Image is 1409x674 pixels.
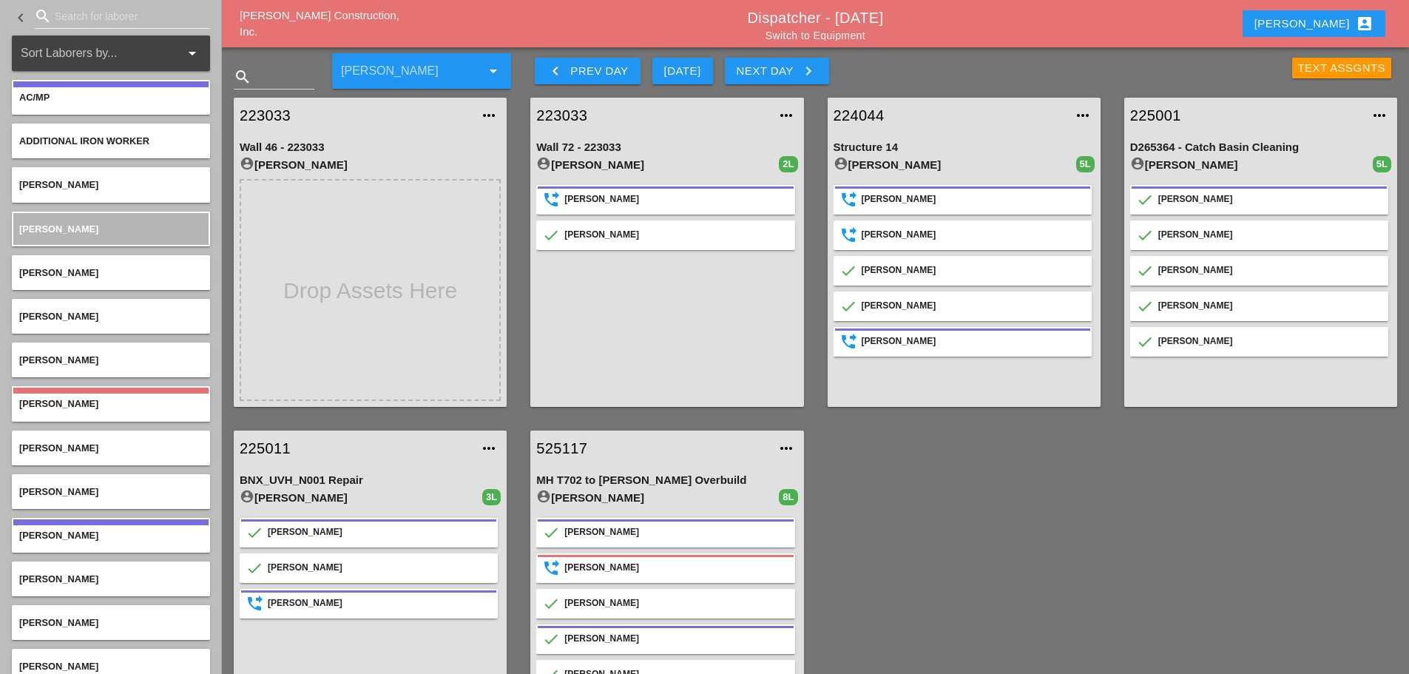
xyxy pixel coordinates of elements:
div: [PERSON_NAME] [1158,334,1381,349]
span: [PERSON_NAME] [19,267,98,278]
span: [PERSON_NAME] [19,530,98,541]
div: [PERSON_NAME] [564,632,787,647]
div: 2L [779,156,797,172]
i: more_horiz [777,439,795,457]
i: SendSuccess [841,228,856,243]
i: account_circle [834,156,848,171]
span: [PERSON_NAME] [19,311,98,322]
button: Prev Day [535,58,640,84]
div: 3L [482,489,501,505]
div: [PERSON_NAME] [1254,15,1373,33]
div: 8L [779,489,797,505]
i: Confirmed [544,632,558,647]
div: [PERSON_NAME] [536,156,779,174]
i: SendSuccess [841,192,856,207]
div: 5L [1373,156,1391,172]
span: [PERSON_NAME] [19,617,98,628]
i: account_circle [536,156,551,171]
div: [PERSON_NAME] [862,334,1084,349]
i: Confirmed [1138,192,1152,207]
div: Wall 72 - 223033 [536,139,797,156]
div: BNX_UVH_N001 Repair [240,472,501,489]
i: keyboard_arrow_left [12,9,30,27]
div: [PERSON_NAME] [268,561,490,576]
div: [PERSON_NAME] [240,156,501,174]
div: [PERSON_NAME] [268,525,490,540]
div: Prev Day [547,62,628,80]
i: search [34,7,52,25]
input: Search for laborer [55,4,189,28]
i: SendSuccess [247,596,262,611]
div: [PERSON_NAME] [564,525,787,540]
i: keyboard_arrow_left [547,62,564,80]
a: 525117 [536,437,768,459]
i: account_circle [240,156,254,171]
div: [PERSON_NAME] [536,489,779,507]
i: Confirmed [544,228,558,243]
i: Confirmed [544,525,558,540]
a: 224044 [834,104,1065,127]
div: [PERSON_NAME] [834,156,1076,174]
i: arrow_drop_down [484,62,502,80]
a: 225001 [1130,104,1362,127]
i: more_horiz [480,439,498,457]
i: account_box [1356,15,1373,33]
i: account_circle [240,489,254,504]
div: Text Assgnts [1298,60,1386,77]
i: Confirmed [544,596,558,611]
a: Switch to Equipment [766,30,865,41]
span: [PERSON_NAME] [19,354,98,365]
div: [PERSON_NAME] [862,299,1084,314]
span: [PERSON_NAME] [19,486,98,497]
button: [PERSON_NAME] [1243,10,1385,37]
div: [DATE] [664,63,701,80]
span: [PERSON_NAME] [19,179,98,190]
a: 223033 [240,104,471,127]
div: Structure 14 [834,139,1095,156]
div: [PERSON_NAME] [564,561,787,576]
i: more_horiz [480,107,498,124]
div: [PERSON_NAME] [862,228,1084,243]
i: SendSuccess [544,192,558,207]
i: account_circle [536,489,551,504]
span: AC/MP [19,92,50,103]
i: more_horiz [1074,107,1092,124]
div: 5L [1076,156,1095,172]
span: [PERSON_NAME] [19,661,98,672]
i: SendSuccess [841,334,856,349]
div: [PERSON_NAME] [862,263,1084,278]
i: more_horiz [1371,107,1388,124]
div: [PERSON_NAME] [1158,263,1381,278]
div: [PERSON_NAME] [564,192,787,207]
span: [PERSON_NAME] [19,398,98,409]
i: Confirmed [841,299,856,314]
button: Next Day [725,58,829,84]
div: Wall 46 - 223033 [240,139,501,156]
i: Confirmed [247,561,262,576]
span: [PERSON_NAME] [19,442,98,454]
i: search [234,68,251,86]
i: keyboard_arrow_right [800,62,817,80]
span: [PERSON_NAME] [19,573,98,584]
span: [PERSON_NAME] [19,223,98,235]
div: [PERSON_NAME] [268,596,490,611]
div: MH T702 to [PERSON_NAME] Overbuild [536,472,797,489]
div: [PERSON_NAME] [1130,156,1373,174]
div: [PERSON_NAME] [240,489,482,507]
i: Confirmed [1138,263,1152,278]
div: [PERSON_NAME] [1158,192,1381,207]
a: [PERSON_NAME] Construction, Inc. [240,9,399,38]
i: Confirmed [1138,299,1152,314]
div: [PERSON_NAME] [1158,299,1381,314]
div: [PERSON_NAME] [564,228,787,243]
span: Additional Iron Worker [19,135,149,146]
div: Next Day [737,62,817,80]
i: account_circle [1130,156,1145,171]
a: 223033 [536,104,768,127]
div: D265364 - Catch Basin Cleaning [1130,139,1391,156]
i: arrow_drop_down [183,44,201,62]
a: Dispatcher - [DATE] [748,10,884,26]
i: Confirmed [841,263,856,278]
div: [PERSON_NAME] [1158,228,1381,243]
